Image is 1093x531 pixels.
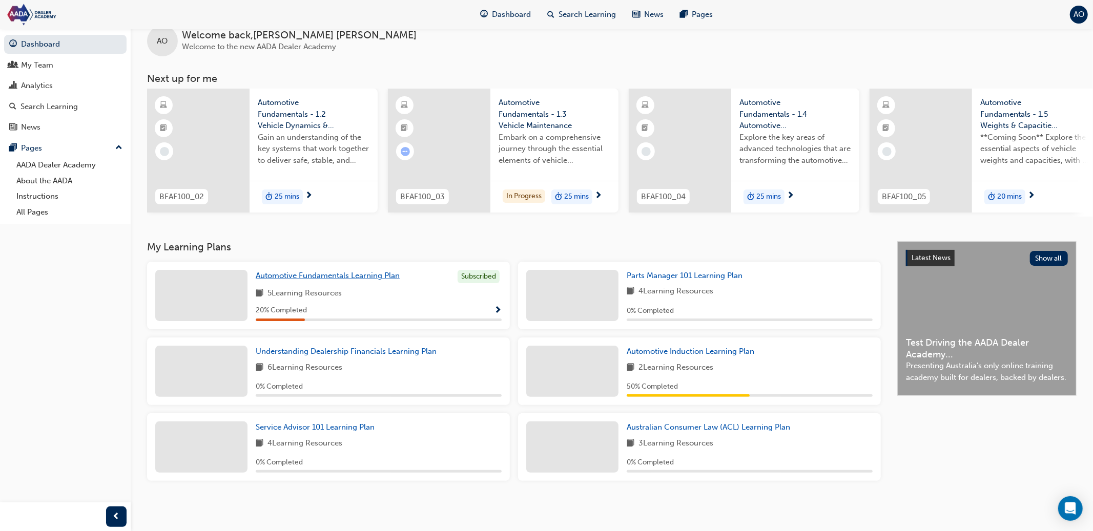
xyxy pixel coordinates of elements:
[4,56,127,75] a: My Team
[980,132,1092,166] span: **Coming Soon** Explore the essential aspects of vehicle weights and capacities, with a focus on ...
[627,381,678,393] span: 50 % Completed
[503,189,545,203] div: In Progress
[627,437,634,450] span: book-icon
[499,132,610,166] span: Embark on a comprehensive journey through the essential elements of vehicle maintenance, includin...
[305,192,313,201] span: next-icon
[9,102,16,112] span: search-icon
[499,97,610,132] span: Automotive Fundamentals - 1.3 Vehicle Maintenance
[9,81,17,91] span: chart-icon
[897,241,1077,396] a: Latest NewsShow allTest Driving the AADA Dealer Academy...Presenting Australia's only online trai...
[160,122,168,135] span: booktick-icon
[256,437,263,450] span: book-icon
[256,422,375,432] span: Service Advisor 101 Learning Plan
[5,3,123,26] img: Trak
[115,141,122,155] span: up-icon
[275,191,299,203] span: 25 mins
[9,40,17,49] span: guage-icon
[739,97,851,132] span: Automotive Fundamentals - 1.4 Automotive Technology & the Future
[388,89,618,213] a: BFAF100_03Automotive Fundamentals - 1.3 Vehicle MaintenanceEmbark on a comprehensive journey thro...
[131,73,1093,84] h3: Next up for me
[638,437,713,450] span: 3 Learning Resources
[147,241,881,253] h3: My Learning Plans
[644,9,664,20] span: News
[9,61,17,70] span: people-icon
[4,35,127,54] a: Dashboard
[401,99,408,112] span: learningResourceType_ELEARNING-icon
[12,188,127,204] a: Instructions
[267,362,342,374] span: 6 Learning Resources
[1070,6,1088,24] button: AO
[458,270,500,284] div: Subscribed
[906,250,1068,266] a: Latest NewsShow all
[494,306,502,315] span: Show Progress
[4,33,127,139] button: DashboardMy TeamAnalyticsSearch LearningNews
[256,457,303,469] span: 0 % Completed
[627,270,747,282] a: Parts Manager 101 Learning Plan
[20,101,78,113] div: Search Learning
[564,191,589,203] span: 25 mins
[539,4,624,25] a: search-iconSearch Learning
[547,8,554,21] span: search-icon
[882,191,926,203] span: BFAF100_05
[638,285,713,298] span: 4 Learning Resources
[258,97,369,132] span: Automotive Fundamentals - 1.2 Vehicle Dynamics & Control Systems
[256,381,303,393] span: 0 % Completed
[912,253,951,262] span: Latest News
[256,362,263,374] span: book-icon
[638,362,713,374] span: 2 Learning Resources
[641,191,686,203] span: BFAF100_04
[182,30,417,41] span: Welcome back , [PERSON_NAME] [PERSON_NAME]
[739,132,851,166] span: Explore the key areas of advanced technologies that are transforming the automotive industry. Fro...
[256,346,441,357] a: Understanding Dealership Financials Learning Plan
[1058,496,1083,521] div: Open Intercom Messenger
[256,421,379,433] a: Service Advisor 101 Learning Plan
[12,157,127,173] a: AADA Dealer Academy
[1030,251,1068,266] button: Show all
[267,437,342,450] span: 4 Learning Resources
[159,191,204,203] span: BFAF100_02
[9,123,17,132] span: news-icon
[642,99,649,112] span: learningResourceType_ELEARNING-icon
[680,8,688,21] span: pages-icon
[256,287,263,300] span: book-icon
[672,4,721,25] a: pages-iconPages
[21,121,40,133] div: News
[883,99,890,112] span: learningResourceType_ELEARNING-icon
[401,147,410,156] span: learningRecordVerb_ATTEMPT-icon
[882,147,892,156] span: learningRecordVerb_NONE-icon
[472,4,539,25] a: guage-iconDashboard
[642,122,649,135] span: booktick-icon
[147,89,378,213] a: BFAF100_02Automotive Fundamentals - 1.2 Vehicle Dynamics & Control SystemsGain an understanding o...
[480,8,488,21] span: guage-icon
[906,360,1068,383] span: Presenting Australia's only online training academy built for dealers, backed by dealers.
[632,8,640,21] span: news-icon
[1074,9,1084,20] span: AO
[756,191,781,203] span: 25 mins
[4,97,127,116] a: Search Learning
[627,346,758,357] a: Automotive Induction Learning Plan
[113,511,120,523] span: prev-icon
[906,337,1068,360] span: Test Driving the AADA Dealer Academy...
[267,287,342,300] span: 5 Learning Resources
[627,362,634,374] span: book-icon
[627,285,634,298] span: book-icon
[256,271,400,280] span: Automotive Fundamentals Learning Plan
[4,118,127,137] a: News
[160,99,168,112] span: learningResourceType_ELEARNING-icon
[157,35,168,47] span: AO
[624,4,672,25] a: news-iconNews
[12,173,127,189] a: About the AADA
[980,97,1092,132] span: Automotive Fundamentals - 1.5 Weights & Capacities (COMING SOON)
[256,347,437,356] span: Understanding Dealership Financials Learning Plan
[555,190,562,204] span: duration-icon
[627,422,790,432] span: Australian Consumer Law (ACL) Learning Plan
[692,9,713,20] span: Pages
[627,421,794,433] a: Australian Consumer Law (ACL) Learning Plan
[559,9,616,20] span: Search Learning
[988,190,995,204] span: duration-icon
[747,190,754,204] span: duration-icon
[629,89,859,213] a: BFAF100_04Automotive Fundamentals - 1.4 Automotive Technology & the FutureExplore the key areas o...
[12,204,127,220] a: All Pages
[258,132,369,166] span: Gain an understanding of the key systems that work together to deliver safe, stable, and responsi...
